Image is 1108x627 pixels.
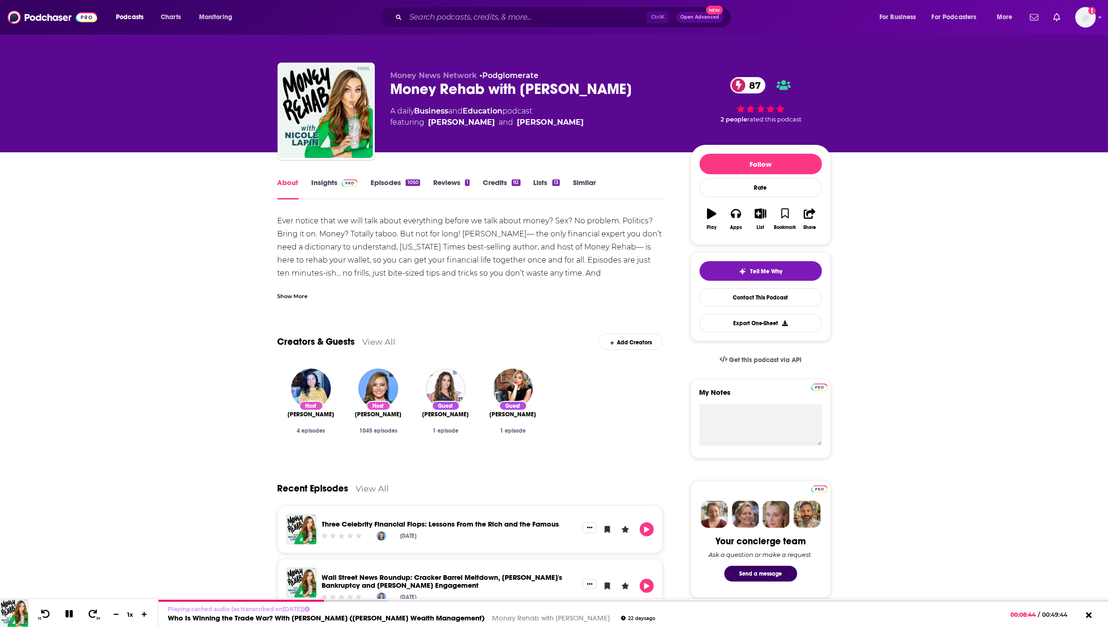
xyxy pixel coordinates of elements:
span: New [706,6,723,14]
a: Wall Street News Roundup: Cracker Barrel Meltdown, Claire's Bankruptcy and Taylor Swift's Engagement [322,573,563,590]
button: Leave a Rating [618,579,632,593]
div: Guest [432,401,460,411]
a: Who Is Winning the Trade War? With [PERSON_NAME] ([PERSON_NAME] Wealth Management) [168,613,485,622]
a: View All [363,337,396,347]
a: Contact This Podcast [700,288,822,306]
a: Nicole Lapin [355,411,402,418]
div: Community Rating: 0 out of 5 [320,594,363,601]
p: Playing cached audio (as transcribed on [DATE] ) [168,606,655,613]
button: 30 [85,609,102,620]
a: View All [356,484,389,493]
span: For Podcasters [932,11,977,24]
div: 87 2 peoplerated this podcast [691,71,831,129]
a: About [278,178,299,199]
label: My Notes [700,388,822,404]
a: Similar [573,178,596,199]
img: Podchaser Pro [342,179,358,187]
div: 1 x [122,611,138,618]
button: Send a message [724,566,797,582]
div: Ever notice that we will talk about everything before we talk about money? Sex? No problem. Polit... [278,214,663,319]
div: Community Rating: 0 out of 5 [320,533,363,540]
img: User Profile [1075,7,1096,28]
svg: Add a profile image [1088,7,1096,14]
img: Wall Street News Roundup: Cracker Barrel Meltdown, Claire's Bankruptcy and Taylor Swift's Engagement [286,568,316,598]
button: Play [640,522,654,536]
span: [PERSON_NAME] [355,411,402,418]
span: rated this podcast [748,116,802,123]
button: open menu [990,10,1024,25]
div: List [757,225,765,230]
button: Leave a Rating [618,522,632,536]
button: open menu [109,10,156,25]
div: Guest [499,401,527,411]
div: Add Creators [599,334,663,350]
a: Three Celebrity Financial Flops: Lessons From the Rich and the Famous [322,520,559,528]
a: Education [463,107,503,115]
span: / [1038,611,1040,618]
a: Episodes1050 [371,178,420,199]
button: Show More Button [583,579,597,589]
span: [PERSON_NAME] [288,411,335,418]
a: Charts [155,10,186,25]
img: Emily Morse [426,369,465,408]
img: Nicole Lapin [377,592,386,602]
span: Open Advanced [680,15,719,20]
button: Show profile menu [1075,7,1096,28]
a: Nicole Lapin [429,117,495,128]
span: 00:08:44 [1011,611,1038,618]
img: Jules Profile [763,501,790,528]
button: Apps [724,202,748,236]
a: Pro website [811,382,828,391]
a: Lists13 [534,178,560,199]
button: tell me why sparkleTell Me Why [700,261,822,281]
img: Jon Profile [793,501,821,528]
div: A daily podcast [391,106,584,128]
div: 1 [465,179,470,186]
span: Money News Network [391,71,478,80]
span: • [480,71,539,80]
a: Get this podcast via API [712,349,809,371]
a: Jia Tolentino [490,411,536,418]
img: Jia Tolentino [493,369,533,408]
span: 2 people [721,116,748,123]
button: open menu [926,10,990,25]
div: 1 episode [420,427,472,434]
div: Host [299,401,323,411]
button: Bookmark Episode [600,522,615,536]
div: [DATE] [400,533,416,539]
button: Share [797,202,822,236]
a: Business [415,107,449,115]
a: Reviews1 [433,178,470,199]
img: Podchaser Pro [811,384,828,391]
a: Minda Harts [517,117,584,128]
div: Search podcasts, credits, & more... [389,7,740,28]
div: Host [366,401,391,411]
a: Creators & Guests [278,336,355,348]
a: Minda Harts [291,369,331,408]
div: Play [707,225,716,230]
button: Play [700,202,724,236]
a: 87 [730,77,765,93]
span: and [449,107,463,115]
button: Export One-Sheet [700,314,822,332]
span: [PERSON_NAME] [422,411,469,418]
a: Credits92 [483,178,520,199]
a: Money Rehab with Nicole Lapin [279,64,373,158]
button: Bookmark [773,202,797,236]
a: Money Rehab with [PERSON_NAME] [492,613,610,622]
button: Bookmark Episode [600,579,615,593]
span: Get this podcast via API [729,356,801,364]
a: Show notifications dropdown [1026,9,1042,25]
span: Logged in as angelahattar [1075,7,1096,28]
img: Podchaser - Follow, Share and Rate Podcasts [7,8,97,26]
a: Recent Episodes [278,483,349,494]
div: 92 [512,179,520,186]
img: Three Celebrity Financial Flops: Lessons From the Rich and the Famous [286,514,316,544]
span: For Business [879,11,916,24]
img: Sydney Profile [701,501,728,528]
